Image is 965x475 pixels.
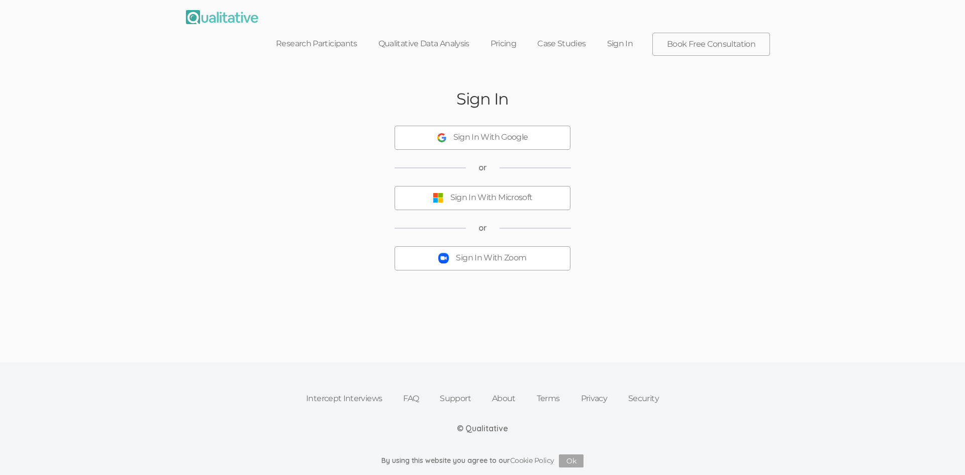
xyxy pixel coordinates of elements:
[597,33,644,55] a: Sign In
[510,456,554,465] a: Cookie Policy
[429,388,481,410] a: Support
[480,33,527,55] a: Pricing
[368,33,480,55] a: Qualitative Data Analysis
[456,90,509,108] h2: Sign In
[395,126,570,150] button: Sign In With Google
[526,388,570,410] a: Terms
[395,186,570,210] button: Sign In With Microsoft
[653,33,769,55] a: Book Free Consultation
[381,454,584,467] div: By using this website you agree to our
[559,454,584,467] button: Ok
[186,10,258,24] img: Qualitative
[618,388,669,410] a: Security
[570,388,618,410] a: Privacy
[457,423,508,434] div: © Qualitative
[527,33,596,55] a: Case Studies
[478,162,487,173] span: or
[478,222,487,234] span: or
[437,133,446,142] img: Sign In With Google
[393,388,429,410] a: FAQ
[453,132,528,143] div: Sign In With Google
[456,252,526,264] div: Sign In With Zoom
[395,246,570,270] button: Sign In With Zoom
[433,193,443,203] img: Sign In With Microsoft
[481,388,526,410] a: About
[296,388,393,410] a: Intercept Interviews
[265,33,368,55] a: Research Participants
[450,192,533,204] div: Sign In With Microsoft
[438,253,449,263] img: Sign In With Zoom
